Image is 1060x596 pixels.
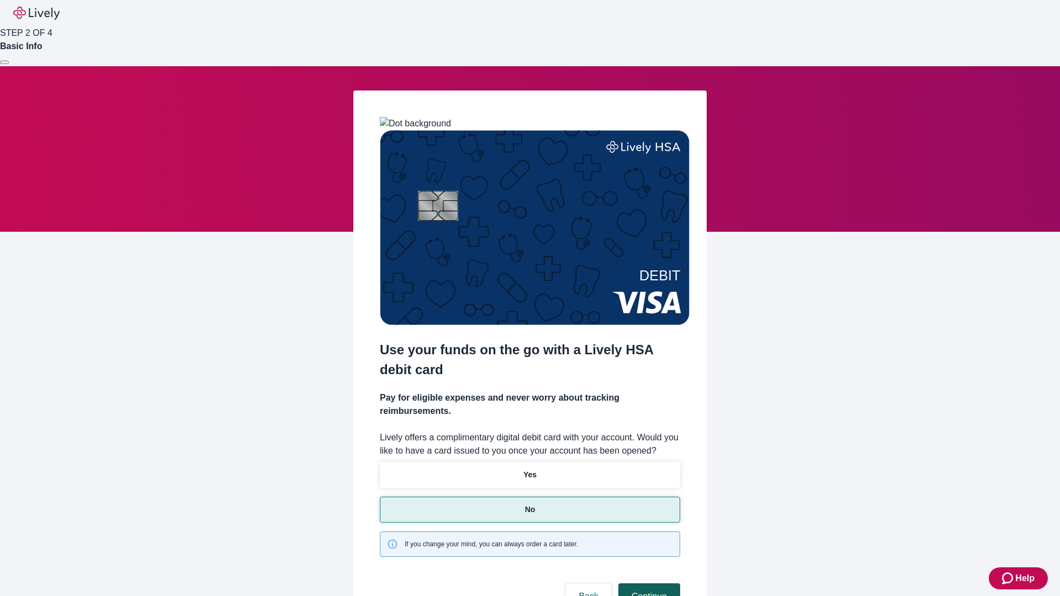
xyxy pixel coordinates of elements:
p: No [525,504,536,515]
svg: Zendesk support icon [1002,572,1015,585]
button: Yes [380,462,680,488]
img: Lively [13,7,60,20]
img: Debit card [380,130,690,325]
button: Zendesk support iconHelp [989,567,1048,589]
h4: Pay for eligible expenses and never worry about tracking reimbursements. [380,391,680,418]
p: Yes [523,469,537,481]
span: If you change your mind, you can always order a card later. [405,539,578,549]
span: Help [1015,572,1035,585]
h2: Use your funds on the go with a Lively HSA debit card [380,340,680,380]
label: Lively offers a complimentary digital debit card with your account. Would you like to have a card... [380,431,680,457]
button: No [380,497,680,523]
img: Dot background [380,117,451,130]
